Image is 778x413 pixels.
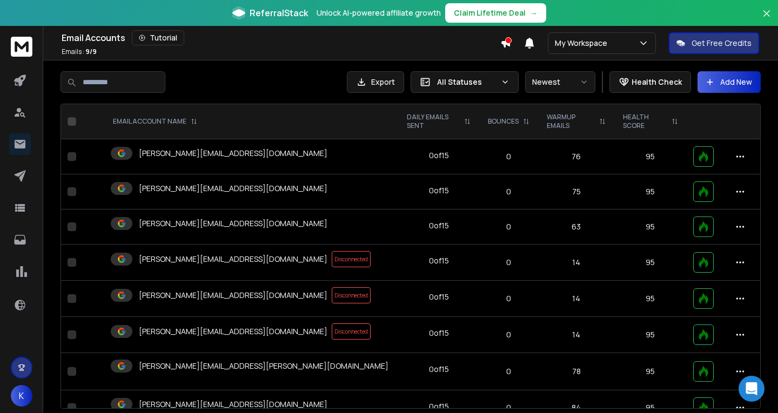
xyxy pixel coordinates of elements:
[407,113,460,130] p: DAILY EMAILS SENT
[692,38,752,49] p: Get Free Credits
[62,30,500,45] div: Email Accounts
[486,329,532,340] p: 0
[429,185,449,196] div: 0 of 15
[547,113,595,130] p: WARMUP EMAILS
[538,209,614,245] td: 63
[62,48,97,56] p: Emails :
[632,77,682,87] p: Health Check
[445,3,546,23] button: Claim Lifetime Deal→
[486,402,532,413] p: 0
[555,38,612,49] p: My Workspace
[530,8,538,18] span: →
[429,220,449,231] div: 0 of 15
[139,399,327,410] p: [PERSON_NAME][EMAIL_ADDRESS][DOMAIN_NAME]
[614,209,687,245] td: 95
[332,251,371,267] span: Disconnected
[486,366,532,377] p: 0
[139,218,327,229] p: [PERSON_NAME][EMAIL_ADDRESS][DOMAIN_NAME]
[614,139,687,174] td: 95
[429,255,449,266] div: 0 of 15
[538,317,614,353] td: 14
[429,401,449,412] div: 0 of 15
[525,71,595,93] button: Newest
[429,292,449,302] div: 0 of 15
[614,317,687,353] td: 95
[429,328,449,338] div: 0 of 15
[614,281,687,317] td: 95
[132,30,184,45] button: Tutorial
[609,71,691,93] button: Health Check
[139,290,327,301] p: [PERSON_NAME][EMAIL_ADDRESS][DOMAIN_NAME]
[538,139,614,174] td: 76
[332,323,371,340] span: Disconnected
[11,385,32,407] button: K
[538,353,614,390] td: 78
[760,6,774,32] button: Close banner
[697,71,761,93] button: Add New
[250,6,308,19] span: ReferralStack
[486,257,532,268] p: 0
[486,293,532,304] p: 0
[538,245,614,281] td: 14
[614,245,687,281] td: 95
[332,287,371,303] span: Disconnected
[317,8,441,18] p: Unlock AI-powered affiliate growth
[614,174,687,209] td: 95
[113,117,197,126] div: EMAIL ACCOUNT NAME
[486,221,532,232] p: 0
[669,32,759,54] button: Get Free Credits
[437,77,497,87] p: All Statuses
[139,183,327,194] p: [PERSON_NAME][EMAIL_ADDRESS][DOMAIN_NAME]
[614,353,687,390] td: 95
[486,186,532,197] p: 0
[429,150,449,161] div: 0 of 15
[139,361,388,371] p: [PERSON_NAME][EMAIL_ADDRESS][PERSON_NAME][DOMAIN_NAME]
[623,113,667,130] p: HEALTH SCORE
[85,47,97,56] span: 9 / 9
[347,71,404,93] button: Export
[139,326,327,337] p: [PERSON_NAME][EMAIL_ADDRESS][DOMAIN_NAME]
[486,151,532,162] p: 0
[488,117,519,126] p: BOUNCES
[139,148,327,159] p: [PERSON_NAME][EMAIL_ADDRESS][DOMAIN_NAME]
[739,376,764,402] div: Open Intercom Messenger
[139,254,327,265] p: [PERSON_NAME][EMAIL_ADDRESS][DOMAIN_NAME]
[538,281,614,317] td: 14
[538,174,614,209] td: 75
[429,364,449,375] div: 0 of 15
